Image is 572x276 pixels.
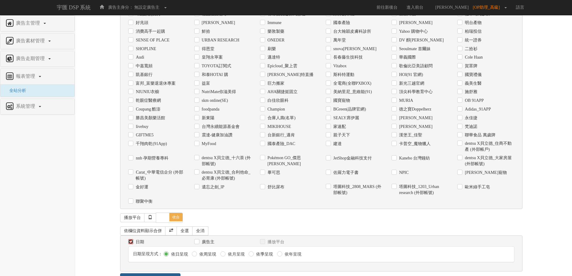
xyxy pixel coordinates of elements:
[332,184,383,196] label: 塔圖科技_2808_MARS (外部帳號)
[14,38,48,43] span: 廣告素材管理
[266,239,284,245] label: 播放平台
[398,29,428,35] label: Yahoo 購物中心
[398,141,431,147] label: 卡普空_魔物獵人
[398,124,432,130] label: [PERSON_NAME]
[266,98,289,104] label: 白佳欣眼科
[463,72,482,78] label: 國寶禮儀
[169,213,183,221] span: 收合
[332,20,350,26] label: 國泰產險
[432,5,472,10] span: [PERSON_NAME]
[200,54,223,60] label: 皇翔永寧案
[200,63,231,69] label: TOYOTA訂閱式
[5,102,70,111] a: 系統管理
[463,29,482,35] label: 柏瑞投信
[398,72,423,78] label: HOI(91 官網)
[200,46,214,52] label: 得恩堂
[266,46,276,52] label: 刷樂
[255,251,273,257] label: 依季呈現
[463,155,514,167] label: dentsu X貝立德_大家房屋 (外部帳號)
[134,98,161,104] label: 乾眼症醫療網
[266,29,284,35] label: 樂敦製藥
[200,184,224,190] label: 遺忘之劍_IP
[200,89,236,95] label: NutriMate你滋美得
[463,63,477,69] label: 賀眾牌
[398,54,416,60] label: 華義國際
[14,104,38,109] span: 系統管理
[463,80,482,86] label: 義美生醫
[134,115,165,121] label: 勝昌美顏樂活館
[200,106,219,112] label: foodpanda
[463,132,495,138] label: 聯華食品 萬歲牌
[5,36,70,46] a: 廣告素材管理
[134,89,159,95] label: NIUNIU衣櫥
[226,251,245,257] label: 依月呈現
[108,5,133,10] span: 廣告主身分：
[134,63,153,69] label: 中嘉寬頻
[198,251,216,257] label: 依周呈現
[266,124,291,130] label: MIKIHOUSE
[200,72,228,78] label: 和泰HOTAI 購
[266,115,295,121] label: 合庫人壽(名單)
[134,46,156,52] label: SHOPLINE
[133,252,162,256] span: 日期呈現方式：
[200,37,240,43] label: URBAN RESEARCH
[200,20,235,26] label: [PERSON_NAME]
[332,132,350,138] label: 親子天下
[398,98,413,104] label: MURIA
[463,115,477,121] label: 永佳捷
[463,37,482,43] label: 統一證券
[332,170,359,176] label: 佐羅力電子書
[200,155,251,167] label: dentsu X貝立德_十六茶 (外部帳號)
[266,106,285,112] label: Champion
[332,115,359,121] label: SEALY席伊麗
[192,226,208,235] a: 全消
[463,20,482,26] label: 明台產物
[14,20,43,26] span: 廣告主管理
[5,19,70,28] a: 廣告主管理
[463,184,490,190] label: 歐米綠手工皂
[5,88,26,93] a: 全站分析
[266,80,284,86] label: 巨力搬家
[398,89,433,95] label: 頂尖科學教育中心
[332,155,372,161] label: JetShop金融科技支付
[266,54,280,60] label: 邁達特
[134,54,144,60] label: Audi
[332,98,350,104] label: 國寶寵物
[398,20,432,26] label: [PERSON_NAME]
[398,170,409,176] label: NPIC
[134,29,165,35] label: 消費高手一起購
[134,72,153,78] label: 凱基銀行
[266,132,295,138] label: 台新銀行_邁肯
[134,37,169,43] label: SENSE ОF PLACE
[332,46,377,52] label: snova[PERSON_NAME]
[398,106,431,112] label: 德之寶Doppelherz
[266,184,284,190] label: 舒比尿布
[332,106,366,112] label: BGreen(品牌官網)
[134,80,176,86] label: 富邦_富樂退退休專案
[398,46,431,52] label: Seoulmate 首爾妹
[14,56,48,61] span: 廣告走期管理
[200,132,233,138] label: 震達-健康加油讚
[266,141,295,147] label: 國泰產險_DAC
[134,199,153,205] label: 聯聚中衡
[332,89,372,95] label: 美納里尼_意維能(91)
[266,72,313,78] label: [PERSON_NAME]特直播
[332,141,342,147] label: 建達
[134,169,185,181] label: Carat_中華電信企分 (外部帳號)
[200,115,214,121] label: 新東陽
[266,155,317,167] label: Pokémon GO_傑思[PERSON_NAME]
[463,141,514,153] label: dentsu X貝立德_住商不動產 (外部帳戶)
[177,226,193,235] a: 全選
[283,251,301,257] label: 依年呈現
[398,80,424,86] label: 新光三越官網
[398,63,433,69] label: 歌倫比亞美語顧問
[200,29,210,35] label: 鮮拾
[398,132,422,138] label: 漢堡王_佳聖
[134,184,148,190] label: 金好運
[332,72,354,78] label: 斯科特運動
[463,170,507,176] label: [PERSON_NAME]寵物
[398,115,432,121] label: [PERSON_NAME]
[5,72,70,81] a: 報表管理
[398,155,430,161] label: Kanebo 台灣鐘紡
[463,124,477,130] label: 梵迪諾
